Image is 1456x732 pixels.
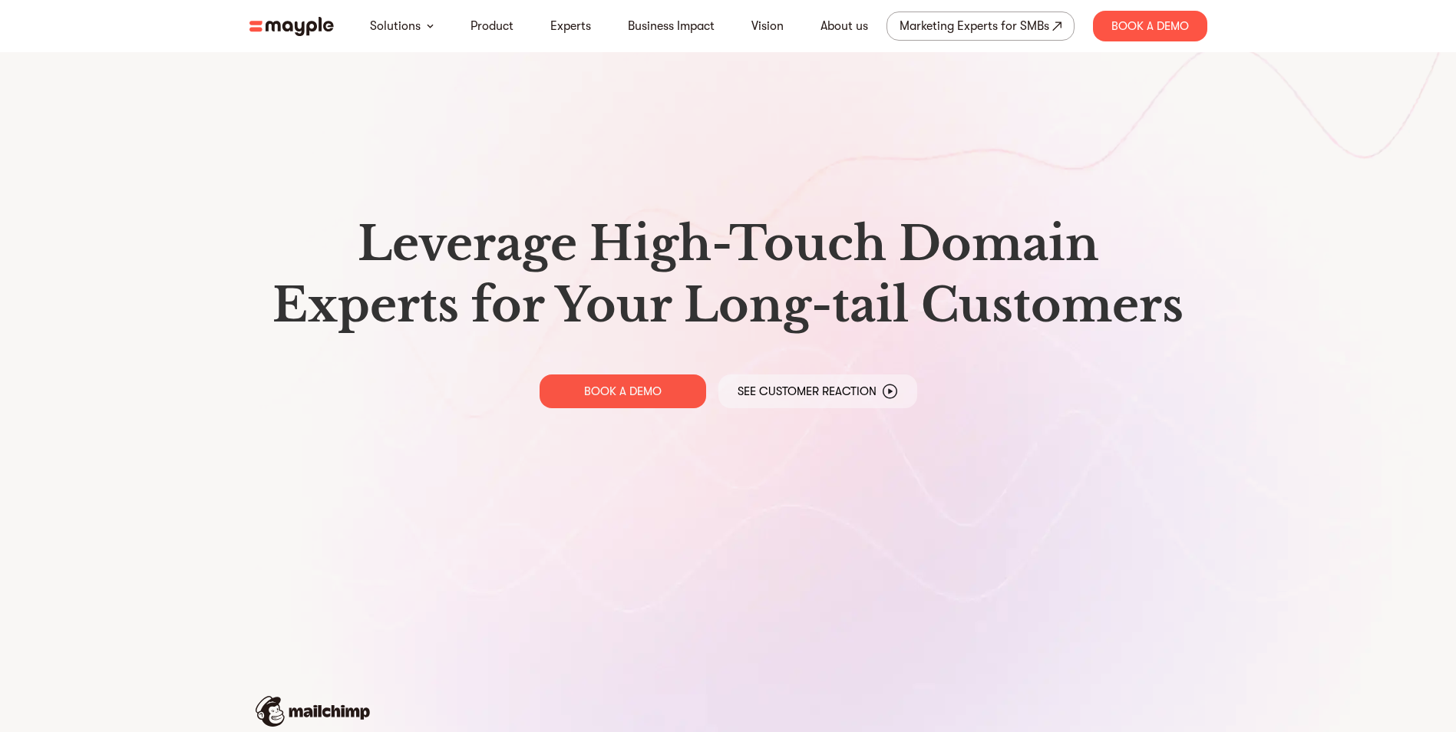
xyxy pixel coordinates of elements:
a: Vision [751,17,784,35]
div: Book A Demo [1093,11,1207,41]
p: See Customer Reaction [738,384,877,399]
img: mayple-logo [249,17,334,36]
a: About us [820,17,868,35]
h1: Leverage High-Touch Domain Experts for Your Long-tail Customers [262,213,1195,336]
img: arrow-down [427,24,434,28]
div: Marketing Experts for SMBs [900,15,1049,37]
a: Product [470,17,513,35]
a: BOOK A DEMO [540,374,706,408]
a: Business Impact [628,17,715,35]
a: Marketing Experts for SMBs [886,12,1075,41]
a: See Customer Reaction [718,374,917,408]
img: mailchimp-logo [256,696,370,727]
p: BOOK A DEMO [584,384,662,399]
a: Solutions [370,17,421,35]
a: Experts [550,17,591,35]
